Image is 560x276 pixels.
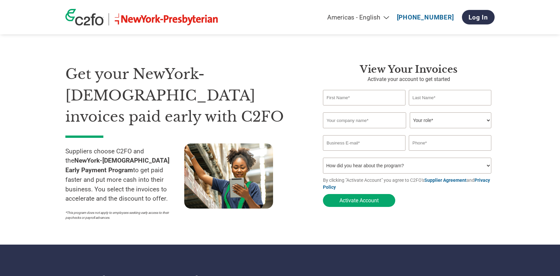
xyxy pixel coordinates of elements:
[409,135,491,151] input: Phone*
[323,194,395,207] button: Activate Account
[114,13,219,25] img: NewYork-Presbyterian
[323,129,491,133] div: Invalid company name or company name is too long
[410,112,491,128] select: Title/Role
[323,135,405,151] input: Invalid Email format
[462,10,495,24] a: Log In
[409,90,491,105] input: Last Name*
[65,157,169,174] strong: NewYork-[DEMOGRAPHIC_DATA] Early Payment Program
[424,177,467,183] a: Supplier Agreement
[323,63,495,75] h3: View Your Invoices
[65,147,184,204] p: Suppliers choose C2FO and the to get paid faster and put more cash into their business. You selec...
[323,112,406,128] input: Your company name*
[409,106,491,110] div: Invalid last name or last name is too long
[323,151,405,155] div: Inavlid Email Address
[65,210,178,220] p: *This program does not apply to employees seeking early access to their paychecks or payroll adva...
[409,151,491,155] div: Inavlid Phone Number
[397,14,454,21] a: [PHONE_NUMBER]
[323,106,405,110] div: Invalid first name or first name is too long
[65,63,303,128] h1: Get your NewYork-[DEMOGRAPHIC_DATA] invoices paid early with C2FO
[323,177,495,191] p: By clicking "Activate Account" you agree to C2FO's and
[65,9,104,25] img: c2fo logo
[323,75,495,83] p: Activate your account to get started
[323,90,405,105] input: First Name*
[184,143,273,209] img: supply chain worker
